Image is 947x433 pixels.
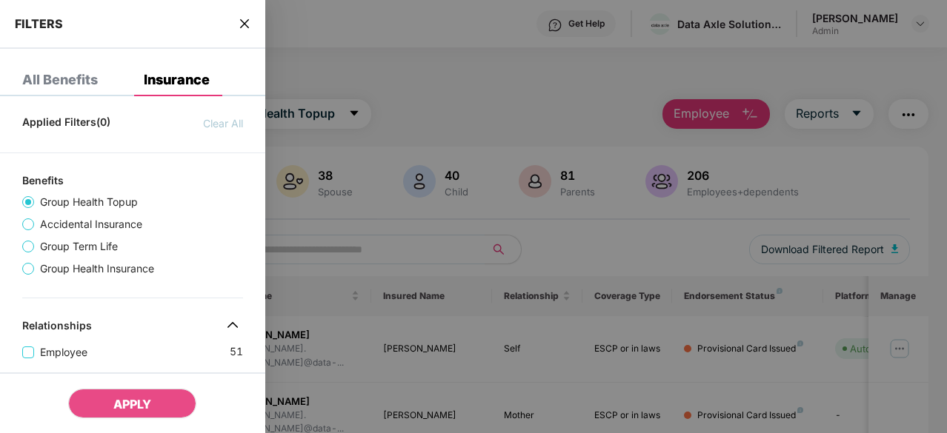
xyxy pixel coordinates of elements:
[22,115,110,132] span: Applied Filters(0)
[203,115,243,132] span: Clear All
[144,73,210,87] div: Insurance
[34,261,160,277] span: Group Health Insurance
[15,16,63,31] span: FILTERS
[34,216,148,232] span: Accidental Insurance
[34,194,144,210] span: Group Health Topup
[113,397,151,412] span: APPLY
[34,238,124,255] span: Group Term Life
[22,73,98,87] div: All Benefits
[22,319,92,337] div: Relationships
[230,372,243,389] span: 42
[239,16,250,31] span: close
[34,344,93,360] span: Employee
[221,313,245,337] img: svg+xml;base64,PHN2ZyB4bWxucz0iaHR0cDovL3d3dy53My5vcmcvMjAwMC9zdmciIHdpZHRoPSIzMiIgaGVpZ2h0PSIzMi...
[68,389,196,418] button: APPLY
[230,343,243,360] span: 51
